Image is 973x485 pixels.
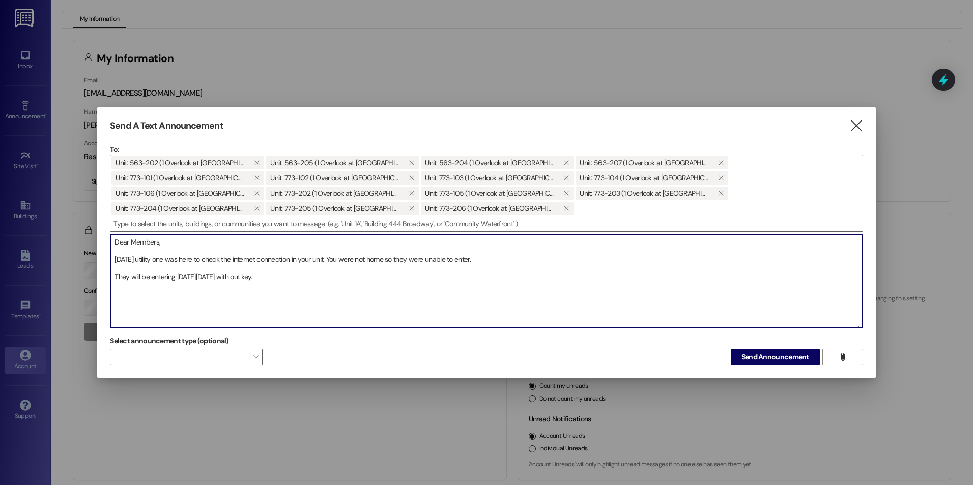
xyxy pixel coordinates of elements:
[270,156,399,169] span: Unit: 563-205 (1 Overlook at Thornton)
[425,187,554,200] span: Unit: 773-105 (1 Overlook at Thornton)
[718,174,724,182] i: 
[116,187,245,200] span: Unit: 773-106 (1 Overlook at Thornton)
[404,202,419,215] button: Unit: 773-205 (1 Overlook at Thornton)
[558,171,574,185] button: Unit: 773-103 (1 Overlook at Thornton)
[409,204,414,213] i: 
[425,156,554,169] span: Unit: 563-204 (1 Overlook at Thornton)
[110,144,863,155] p: To:
[270,171,399,185] span: Unit: 773-102 (1 Overlook at Thornton)
[409,174,414,182] i: 
[849,120,863,131] i: 
[254,204,260,213] i: 
[731,349,820,365] button: Send Announcement
[558,187,574,200] button: Unit: 773-105 (1 Overlook at Thornton)
[563,204,569,213] i: 
[713,187,728,200] button: Unit: 773-203 (1 Overlook at Thornton)
[580,171,709,185] span: Unit: 773-104 (1 Overlook at Thornton)
[713,156,728,169] button: Unit: 563-207 (1 Overlook at Thornton)
[409,159,414,167] i: 
[563,159,569,167] i: 
[249,156,264,169] button: Unit: 563-202 (1 Overlook at Thornton)
[270,202,399,215] span: Unit: 773-205 (1 Overlook at Thornton)
[254,189,260,197] i: 
[116,171,245,185] span: Unit: 773-101 (1 Overlook at Thornton)
[110,235,863,327] textarea: Dear Members, [DATE] utility one was here to check the internet connection in your unit. You were...
[718,159,724,167] i: 
[249,187,264,200] button: Unit: 773-106 (1 Overlook at Thornton)
[404,156,419,169] button: Unit: 563-205 (1 Overlook at Thornton)
[110,234,863,328] div: Dear Members, [DATE] utility one was here to check the internet connection in your unit. You were...
[404,171,419,185] button: Unit: 773-102 (1 Overlook at Thornton)
[713,171,728,185] button: Unit: 773-104 (1 Overlook at Thornton)
[563,189,569,197] i: 
[110,216,863,231] input: Type to select the units, buildings, or communities you want to message. (e.g. 'Unit 1A', 'Buildi...
[254,159,260,167] i: 
[110,333,229,349] label: Select announcement type (optional)
[580,156,709,169] span: Unit: 563-207 (1 Overlook at Thornton)
[741,352,809,362] span: Send Announcement
[249,171,264,185] button: Unit: 773-101 (1 Overlook at Thornton)
[249,202,264,215] button: Unit: 773-204 (1 Overlook at Thornton)
[563,174,569,182] i: 
[718,189,724,197] i: 
[116,156,245,169] span: Unit: 563-202 (1 Overlook at Thornton)
[425,171,554,185] span: Unit: 773-103 (1 Overlook at Thornton)
[110,120,223,132] h3: Send A Text Announcement
[409,189,414,197] i: 
[254,174,260,182] i: 
[425,202,554,215] span: Unit: 773-206 (1 Overlook at Thornton)
[558,156,574,169] button: Unit: 563-204 (1 Overlook at Thornton)
[839,353,846,361] i: 
[580,187,709,200] span: Unit: 773-203 (1 Overlook at Thornton)
[404,187,419,200] button: Unit: 773-202 (1 Overlook at Thornton)
[116,202,245,215] span: Unit: 773-204 (1 Overlook at Thornton)
[558,202,574,215] button: Unit: 773-206 (1 Overlook at Thornton)
[270,187,399,200] span: Unit: 773-202 (1 Overlook at Thornton)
